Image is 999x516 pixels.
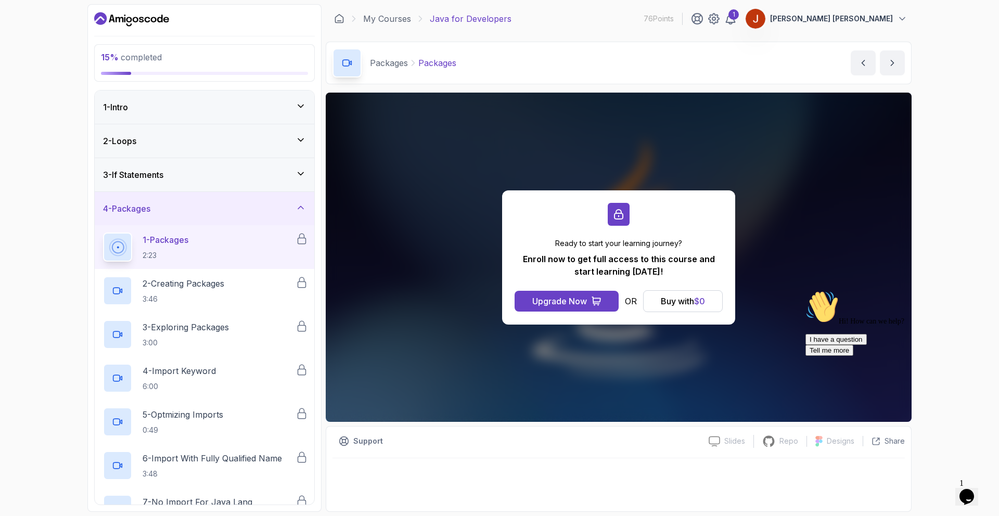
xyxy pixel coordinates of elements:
[143,294,224,304] p: 3:46
[363,12,411,25] a: My Courses
[515,238,723,249] p: Ready to start your learning journey?
[334,14,344,24] a: Dashboard
[103,135,136,147] h3: 2 - Loops
[728,9,739,20] div: 1
[103,233,306,262] button: 1-Packages2:23
[103,169,163,181] h3: 3 - If Statements
[143,277,224,290] p: 2 - Creating Packages
[143,425,223,435] p: 0:49
[103,276,306,305] button: 2-Creating Packages3:46
[661,295,705,307] div: Buy with
[4,4,191,70] div: 👋Hi! How can we help?I have a questionTell me more
[143,338,229,348] p: 3:00
[779,436,798,446] p: Repo
[4,48,66,59] button: I have a question
[532,295,587,307] div: Upgrade Now
[143,321,229,333] p: 3 - Exploring Packages
[103,407,306,436] button: 5-Optmizing Imports0:49
[724,436,745,446] p: Slides
[95,158,314,191] button: 3-If Statements
[103,101,128,113] h3: 1 - Intro
[103,364,306,393] button: 4-Import Keyword6:00
[724,12,737,25] a: 1
[143,452,282,465] p: 6 - Import With Fully Qualified Name
[143,365,216,377] p: 4 - Import Keyword
[430,12,511,25] p: Java for Developers
[770,14,893,24] p: [PERSON_NAME] [PERSON_NAME]
[4,4,37,37] img: :wave:
[644,14,674,24] p: 76 Points
[745,8,907,29] button: user profile image[PERSON_NAME] [PERSON_NAME]
[418,57,456,69] p: Packages
[880,50,905,75] button: next content
[103,320,306,349] button: 3-Exploring Packages3:00
[801,286,989,469] iframe: chat widget
[746,9,765,29] img: user profile image
[370,57,408,69] p: Packages
[332,433,389,449] button: Support button
[95,91,314,124] button: 1-Intro
[101,52,119,62] span: 15 %
[353,436,383,446] p: Support
[101,52,162,62] span: completed
[103,202,150,215] h3: 4 - Packages
[143,408,223,421] p: 5 - Optmizing Imports
[515,253,723,278] p: Enroll now to get full access to this course and start learning [DATE]!
[4,31,103,39] span: Hi! How can we help?
[143,381,216,392] p: 6:00
[143,469,282,479] p: 3:48
[143,234,188,246] p: 1 - Packages
[625,295,637,307] p: OR
[955,474,989,506] iframe: chat widget
[103,451,306,480] button: 6-Import With Fully Qualified Name3:48
[4,59,52,70] button: Tell me more
[95,124,314,158] button: 2-Loops
[515,291,619,312] button: Upgrade Now
[643,290,723,312] button: Buy with$0
[143,496,252,508] p: 7 - No Import For Java Lang
[143,250,188,261] p: 2:23
[95,192,314,225] button: 4-Packages
[694,296,705,306] span: $ 0
[94,11,169,28] a: Dashboard
[851,50,876,75] button: previous content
